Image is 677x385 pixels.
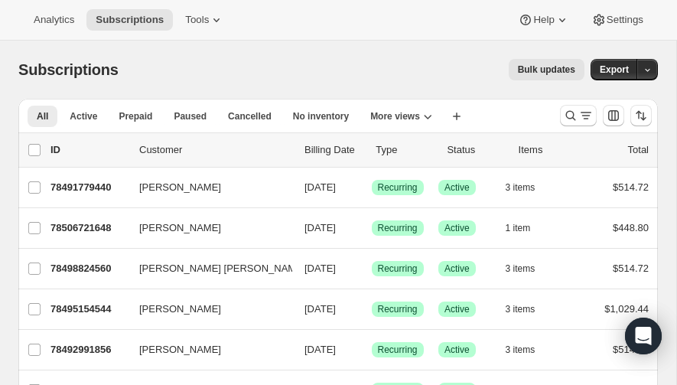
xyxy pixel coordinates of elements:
[607,14,643,26] span: Settings
[304,181,336,193] span: [DATE]
[630,105,652,126] button: Sort the results
[603,105,624,126] button: Customize table column order and visibility
[50,299,649,320] div: 78495154544[PERSON_NAME][DATE]SuccessRecurringSuccessActive3 items$1,029.44
[613,344,649,355] span: $514.72
[24,9,83,31] button: Analytics
[174,110,207,122] span: Paused
[139,342,221,357] span: [PERSON_NAME]
[444,106,469,127] button: Create new view
[625,318,662,354] div: Open Intercom Messenger
[86,9,173,31] button: Subscriptions
[533,14,554,26] span: Help
[378,303,418,315] span: Recurring
[50,180,127,195] p: 78491779440
[560,105,597,126] button: Search and filter results
[378,222,418,234] span: Recurring
[591,59,638,80] button: Export
[506,344,535,356] span: 3 items
[378,263,418,275] span: Recurring
[506,339,552,361] button: 3 items
[70,110,97,122] span: Active
[506,299,552,320] button: 3 items
[509,9,578,31] button: Help
[228,110,272,122] span: Cancelled
[50,177,649,198] div: 78491779440[PERSON_NAME][DATE]SuccessRecurringSuccessActive3 items$514.72
[50,258,649,279] div: 78498824560[PERSON_NAME] [PERSON_NAME][DATE]SuccessRecurringSuccessActive3 items$514.72
[130,175,283,200] button: [PERSON_NAME]
[50,217,649,239] div: 78506721648[PERSON_NAME][DATE]SuccessRecurringSuccessActive1 item$448.80
[376,142,435,158] div: Type
[50,302,127,317] p: 78495154544
[444,222,470,234] span: Active
[96,14,164,26] span: Subscriptions
[613,222,649,233] span: $448.80
[613,181,649,193] span: $514.72
[139,261,305,276] span: [PERSON_NAME] [PERSON_NAME]
[50,261,127,276] p: 78498824560
[506,222,531,234] span: 1 item
[361,106,441,127] button: More views
[600,64,629,76] span: Export
[130,338,283,362] button: [PERSON_NAME]
[18,61,119,78] span: Subscriptions
[50,142,127,158] p: ID
[506,217,548,239] button: 1 item
[37,110,48,122] span: All
[119,110,152,122] span: Prepaid
[293,110,349,122] span: No inventory
[304,142,363,158] p: Billing Date
[444,344,470,356] span: Active
[304,222,336,233] span: [DATE]
[304,263,336,274] span: [DATE]
[50,142,649,158] div: IDCustomerBilling DateTypeStatusItemsTotal
[50,339,649,361] div: 78492991856[PERSON_NAME][DATE]SuccessRecurringSuccessActive3 items$514.72
[518,64,575,76] span: Bulk updates
[378,181,418,194] span: Recurring
[139,302,221,317] span: [PERSON_NAME]
[139,220,221,236] span: [PERSON_NAME]
[50,220,127,236] p: 78506721648
[506,263,535,275] span: 3 items
[370,110,420,122] span: More views
[50,342,127,357] p: 78492991856
[506,177,552,198] button: 3 items
[304,344,336,355] span: [DATE]
[130,297,283,321] button: [PERSON_NAME]
[176,9,233,31] button: Tools
[130,216,283,240] button: [PERSON_NAME]
[139,180,221,195] span: [PERSON_NAME]
[34,14,74,26] span: Analytics
[628,142,649,158] p: Total
[506,258,552,279] button: 3 items
[582,9,653,31] button: Settings
[506,181,535,194] span: 3 items
[444,181,470,194] span: Active
[444,303,470,315] span: Active
[139,142,292,158] p: Customer
[613,263,649,274] span: $514.72
[604,303,649,315] span: $1,029.44
[185,14,209,26] span: Tools
[378,344,418,356] span: Recurring
[447,142,506,158] p: Status
[506,303,535,315] span: 3 items
[304,303,336,315] span: [DATE]
[130,256,283,281] button: [PERSON_NAME] [PERSON_NAME]
[519,142,578,158] div: Items
[509,59,584,80] button: Bulk updates
[444,263,470,275] span: Active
